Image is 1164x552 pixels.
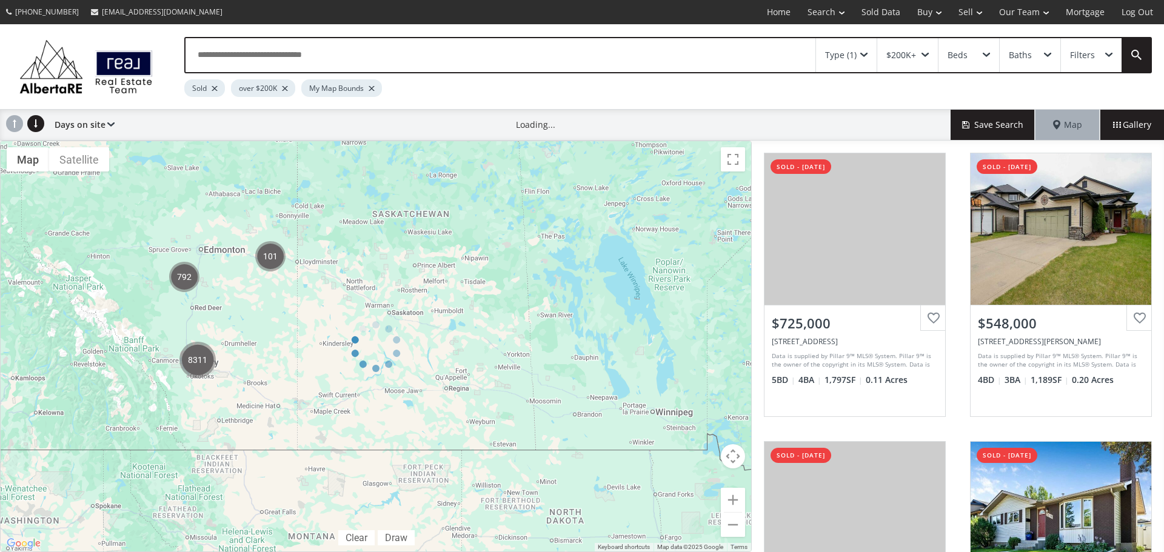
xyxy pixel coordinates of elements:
[978,336,1144,347] div: 23 Lamar Close, Red Deer, AB T4R 3N9
[1035,110,1100,140] div: Map
[772,374,795,386] span: 5 BD
[1005,374,1028,386] span: 3 BA
[825,51,857,59] div: Type (1)
[886,51,916,59] div: $200K+
[1070,51,1095,59] div: Filters
[48,110,115,140] div: Days on site
[958,141,1164,429] a: sold - [DATE]$548,000[STREET_ADDRESS][PERSON_NAME]Data is supplied by Pillar 9™ MLS® System. Pill...
[772,336,938,347] div: 4562 40th Avenue South, Lethbridge, AB T1K 1G2
[1053,119,1082,131] span: Map
[798,374,821,386] span: 4 BA
[978,374,1002,386] span: 4 BD
[772,351,935,370] div: Data is supplied by Pillar 9™ MLS® System. Pillar 9™ is the owner of the copyright in its MLS® Sy...
[948,51,968,59] div: Beds
[752,141,958,429] a: sold - [DATE]$725,000[STREET_ADDRESS]Data is supplied by Pillar 9™ MLS® System. Pillar 9™ is the ...
[978,351,1141,370] div: Data is supplied by Pillar 9™ MLS® System. Pillar 9™ is the owner of the copyright in its MLS® Sy...
[184,79,225,97] div: Sold
[1113,119,1151,131] span: Gallery
[516,119,555,131] div: Loading...
[1100,110,1164,140] div: Gallery
[13,36,159,97] img: Logo
[824,374,863,386] span: 1,797 SF
[978,314,1144,333] div: $548,000
[15,7,79,17] span: [PHONE_NUMBER]
[1031,374,1069,386] span: 1,189 SF
[1009,51,1032,59] div: Baths
[102,7,222,17] span: [EMAIL_ADDRESS][DOMAIN_NAME]
[301,79,382,97] div: My Map Bounds
[951,110,1035,140] button: Save Search
[772,314,938,333] div: $725,000
[231,79,295,97] div: over $200K
[85,1,229,23] a: [EMAIL_ADDRESS][DOMAIN_NAME]
[866,374,908,386] span: 0.11 Acres
[1072,374,1114,386] span: 0.20 Acres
